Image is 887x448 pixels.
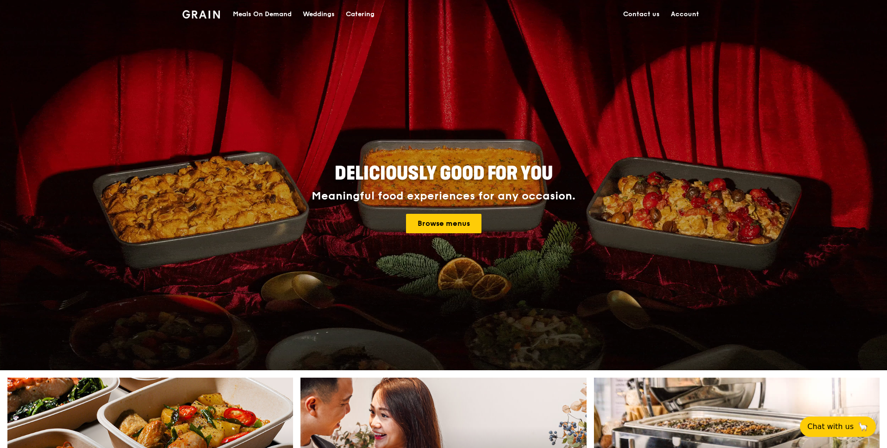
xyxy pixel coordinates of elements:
[277,190,610,203] div: Meaningful food experiences for any occasion.
[406,214,481,233] a: Browse menus
[233,0,292,28] div: Meals On Demand
[800,417,876,437] button: Chat with us🦙
[618,0,665,28] a: Contact us
[340,0,380,28] a: Catering
[857,421,868,432] span: 🦙
[335,162,553,185] span: Deliciously good for you
[297,0,340,28] a: Weddings
[303,0,335,28] div: Weddings
[807,421,854,432] span: Chat with us
[665,0,705,28] a: Account
[346,0,375,28] div: Catering
[182,10,220,19] img: Grain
